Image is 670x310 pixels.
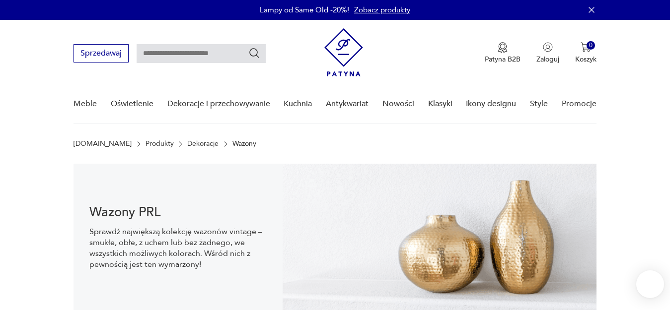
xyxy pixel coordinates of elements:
[232,140,256,148] p: Wazony
[89,206,267,218] h1: Wazony PRL
[74,140,132,148] a: [DOMAIN_NAME]
[530,85,548,123] a: Style
[382,85,414,123] a: Nowości
[284,85,312,123] a: Kuchnia
[587,41,595,50] div: 0
[74,44,129,62] button: Sprzedawaj
[111,85,153,123] a: Oświetlenie
[428,85,452,123] a: Klasyki
[167,85,270,123] a: Dekoracje i przechowywanie
[498,42,508,53] img: Ikona medalu
[466,85,516,123] a: Ikony designu
[187,140,219,148] a: Dekoracje
[74,51,129,58] a: Sprzedawaj
[326,85,369,123] a: Antykwariat
[636,270,664,298] iframe: Smartsupp widget button
[324,28,363,76] img: Patyna - sklep z meblami i dekoracjami vintage
[536,55,559,64] p: Zaloguj
[248,47,260,59] button: Szukaj
[581,42,591,52] img: Ikona koszyka
[354,5,410,15] a: Zobacz produkty
[485,42,521,64] a: Ikona medaluPatyna B2B
[260,5,349,15] p: Lampy od Same Old -20%!
[74,85,97,123] a: Meble
[485,55,521,64] p: Patyna B2B
[575,42,596,64] button: 0Koszyk
[485,42,521,64] button: Patyna B2B
[536,42,559,64] button: Zaloguj
[89,226,267,270] p: Sprawdź największą kolekcję wazonów vintage – smukłe, obłe, z uchem lub bez żadnego, we wszystkic...
[543,42,553,52] img: Ikonka użytkownika
[146,140,174,148] a: Produkty
[575,55,596,64] p: Koszyk
[562,85,596,123] a: Promocje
